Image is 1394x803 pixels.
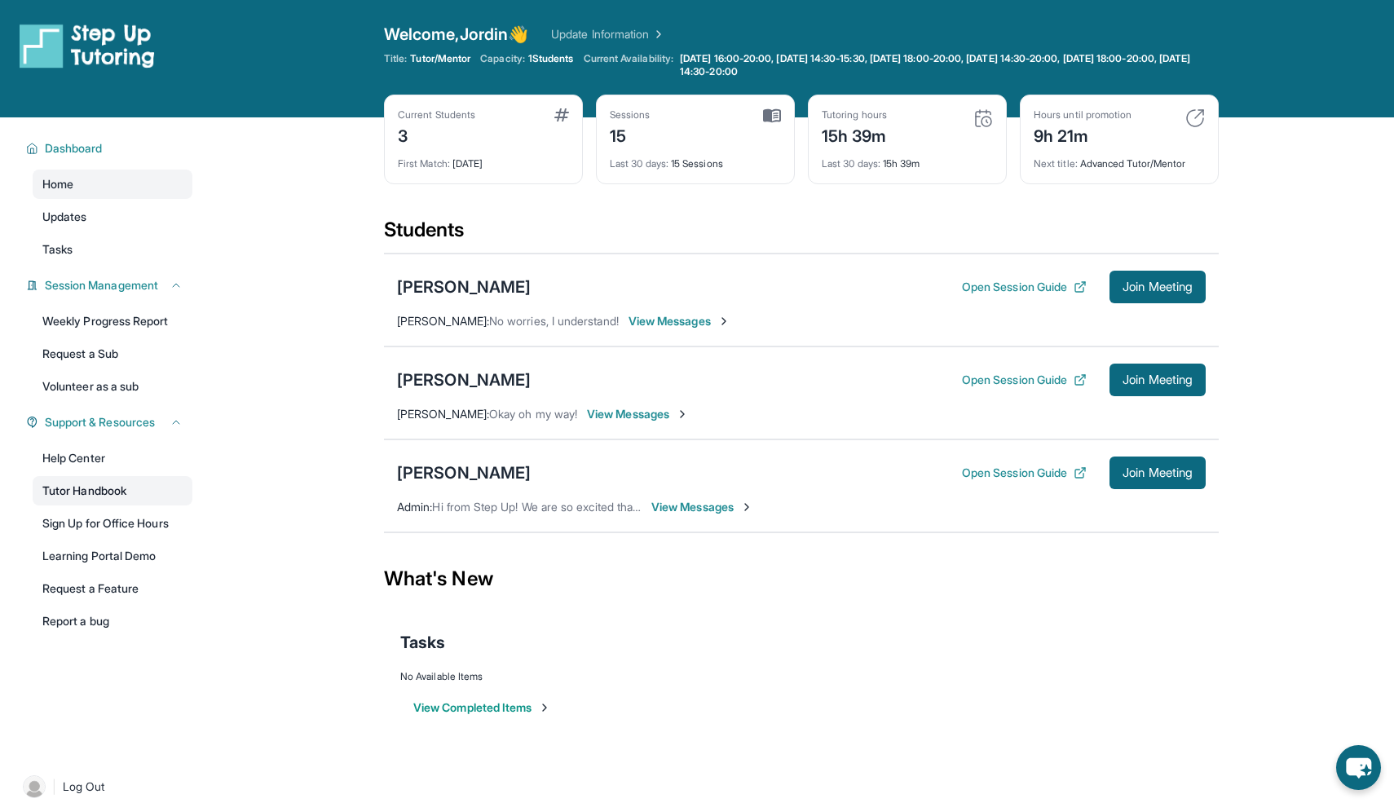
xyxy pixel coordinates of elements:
button: Session Management [38,277,183,293]
a: Help Center [33,443,192,473]
span: Okay oh my way! [489,407,577,421]
span: View Messages [629,313,730,329]
span: View Messages [587,406,689,422]
button: Join Meeting [1109,364,1206,396]
span: | [52,777,56,796]
img: Chevron-Right [740,501,753,514]
button: Open Session Guide [962,465,1087,481]
span: Tasks [42,241,73,258]
a: Request a Sub [33,339,192,368]
a: Request a Feature [33,574,192,603]
span: [DATE] 16:00-20:00, [DATE] 14:30-15:30, [DATE] 18:00-20:00, [DATE] 14:30-20:00, [DATE] 18:00-20:0... [680,52,1215,78]
img: card [973,108,993,128]
button: Join Meeting [1109,271,1206,303]
div: 9h 21m [1034,121,1132,148]
span: Home [42,176,73,192]
div: [PERSON_NAME] [397,461,531,484]
div: [PERSON_NAME] [397,276,531,298]
img: Chevron Right [649,26,665,42]
span: Admin : [397,500,432,514]
span: Last 30 days : [610,157,668,170]
a: Weekly Progress Report [33,307,192,336]
span: Next title : [1034,157,1078,170]
div: Current Students [398,108,475,121]
div: 15h 39m [822,148,993,170]
button: Open Session Guide [962,279,1087,295]
div: [PERSON_NAME] [397,368,531,391]
span: Updates [42,209,87,225]
div: No Available Items [400,670,1202,683]
button: Dashboard [38,140,183,157]
span: [PERSON_NAME] : [397,314,489,328]
span: Support & Resources [45,414,155,430]
button: Join Meeting [1109,457,1206,489]
img: Chevron-Right [676,408,689,421]
span: No worries, I understand! [489,314,619,328]
img: card [1185,108,1205,128]
img: card [763,108,781,123]
span: Title: [384,52,407,65]
div: [DATE] [398,148,569,170]
img: user-img [23,775,46,798]
a: [DATE] 16:00-20:00, [DATE] 14:30-15:30, [DATE] 18:00-20:00, [DATE] 14:30-20:00, [DATE] 18:00-20:0... [677,52,1219,78]
div: Students [384,217,1219,253]
button: Support & Resources [38,414,183,430]
div: Sessions [610,108,651,121]
span: Join Meeting [1123,282,1193,292]
a: Report a bug [33,607,192,636]
span: Session Management [45,277,158,293]
span: Join Meeting [1123,468,1193,478]
a: Tasks [33,235,192,264]
a: Sign Up for Office Hours [33,509,192,538]
div: 3 [398,121,475,148]
a: Update Information [551,26,665,42]
a: Tutor Handbook [33,476,192,505]
span: Capacity: [480,52,525,65]
span: Join Meeting [1123,375,1193,385]
button: chat-button [1336,745,1381,790]
div: Tutoring hours [822,108,887,121]
span: Log Out [63,779,105,795]
span: Tasks [400,631,445,654]
span: First Match : [398,157,450,170]
div: 15h 39m [822,121,887,148]
img: logo [20,23,155,68]
span: Tutor/Mentor [410,52,470,65]
span: Current Availability: [584,52,673,78]
span: View Messages [651,499,753,515]
div: What's New [384,543,1219,615]
div: Hours until promotion [1034,108,1132,121]
a: Updates [33,202,192,232]
img: Chevron-Right [717,315,730,328]
span: 1 Students [528,52,574,65]
a: Home [33,170,192,199]
button: View Completed Items [413,699,551,716]
div: 15 [610,121,651,148]
img: card [554,108,569,121]
a: Learning Portal Demo [33,541,192,571]
span: Last 30 days : [822,157,880,170]
span: Dashboard [45,140,103,157]
span: [PERSON_NAME] : [397,407,489,421]
a: Volunteer as a sub [33,372,192,401]
div: 15 Sessions [610,148,781,170]
span: Welcome, Jordin 👋 [384,23,528,46]
button: Open Session Guide [962,372,1087,388]
div: Advanced Tutor/Mentor [1034,148,1205,170]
